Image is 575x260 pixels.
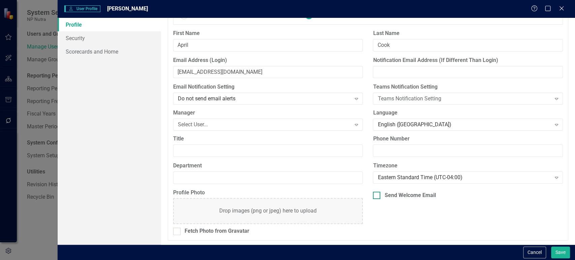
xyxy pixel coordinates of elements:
label: Timezone [373,162,563,170]
div: English ([GEOGRAPHIC_DATA]) [378,121,551,129]
label: Manager [173,109,363,117]
div: Eastern Standard Time (UTC-04:00) [378,173,551,181]
label: Last Name [373,30,563,37]
a: Profile [58,18,161,31]
div: Fetch Photo from Gravatar [185,227,249,235]
label: Phone Number [373,135,563,143]
a: Scorecards and Home [58,45,161,58]
label: Email Address (Login) [173,57,363,64]
div: Send Welcome Email [384,192,436,199]
label: Notification Email Address (If Different Than Login) [373,57,563,64]
label: Teams Notification Setting [373,83,563,91]
label: First Name [173,30,363,37]
button: Cancel [523,247,546,258]
div: Do not send email alerts [178,95,351,103]
label: Department [173,162,363,170]
div: Drop images (png or jpeg) here to upload [219,207,317,215]
label: Email Notification Setting [173,83,363,91]
span: [PERSON_NAME] [107,5,148,12]
div: Teams Notification Setting [378,95,551,103]
label: Language [373,109,563,117]
label: Profile Photo [173,189,363,197]
div: Select User... [178,121,351,129]
button: Save [551,247,570,258]
a: Security [58,31,161,45]
label: Title [173,135,363,143]
span: User Profile [64,5,100,12]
